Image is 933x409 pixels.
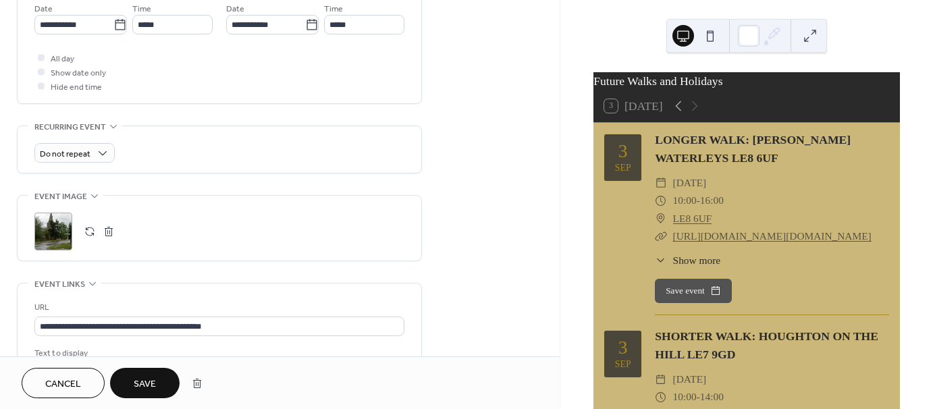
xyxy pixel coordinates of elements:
span: 10:00 [673,192,697,209]
div: Future Walks and Holidays [593,72,900,90]
span: Recurring event [34,120,106,134]
div: Sep [615,163,631,173]
div: ; [34,213,72,250]
span: Time [132,2,151,16]
span: Cancel [45,377,81,391]
button: Save [110,368,180,398]
span: [DATE] [673,174,707,192]
a: SHORTER WALK: HOUGHTON ON THE HILL LE7 9GD [655,329,878,360]
span: Show more [673,252,721,268]
div: ​ [655,252,667,268]
button: ​Show more [655,252,720,268]
span: Show date only [51,66,106,80]
span: - [697,192,700,209]
div: ​ [655,192,667,209]
button: Save event [655,279,732,303]
a: LE8 6UF [673,210,712,227]
div: ​ [655,210,667,227]
span: Time [324,2,343,16]
span: Do not repeat [40,146,90,162]
div: URL [34,300,402,315]
div: Text to display [34,346,402,360]
a: LONGER WALK: [PERSON_NAME] WATERLEYS LE8 6UF [655,133,851,164]
span: Hide end time [51,80,102,94]
div: 3 [618,338,628,357]
span: Date [226,2,244,16]
span: All day [51,52,74,66]
div: ​ [655,371,667,388]
span: Save [134,377,156,391]
span: Date [34,2,53,16]
div: ​ [655,227,667,245]
div: 3 [618,142,628,161]
span: [DATE] [673,371,707,388]
span: Event image [34,190,87,204]
span: 16:00 [700,192,724,209]
button: Cancel [22,368,105,398]
span: 14:00 [700,388,724,406]
span: 10:00 [673,388,697,406]
a: [URL][DOMAIN_NAME][DOMAIN_NAME] [673,230,872,242]
div: Sep [615,360,631,369]
span: - [697,388,700,406]
div: ​ [655,388,667,406]
div: ​ [655,174,667,192]
span: Event links [34,277,85,292]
